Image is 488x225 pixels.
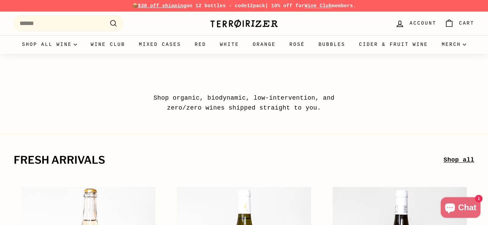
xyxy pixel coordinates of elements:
[14,2,474,10] p: 📦 on 12 bottles - code | 10% off for members.
[246,35,283,54] a: Orange
[439,197,483,220] inbox-online-store-chat: Shopify online store chat
[84,35,132,54] a: Wine Club
[138,93,350,113] p: Shop organic, biodynamic, low-intervention, and zero/zero wines shipped straight to you.
[283,35,312,54] a: Rosé
[247,3,265,9] strong: 12pack
[410,20,436,27] span: Account
[435,35,473,54] summary: Merch
[440,13,478,34] a: Cart
[14,154,444,166] h2: fresh arrivals
[15,35,84,54] summary: Shop all wine
[132,35,188,54] a: Mixed Cases
[459,20,474,27] span: Cart
[312,35,352,54] a: Bubbles
[305,3,332,9] a: Wine Club
[188,35,213,54] a: Red
[444,155,474,165] a: Shop all
[213,35,246,54] a: White
[352,35,435,54] a: Cider & Fruit Wine
[391,13,440,34] a: Account
[138,3,187,9] span: $30 off shipping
